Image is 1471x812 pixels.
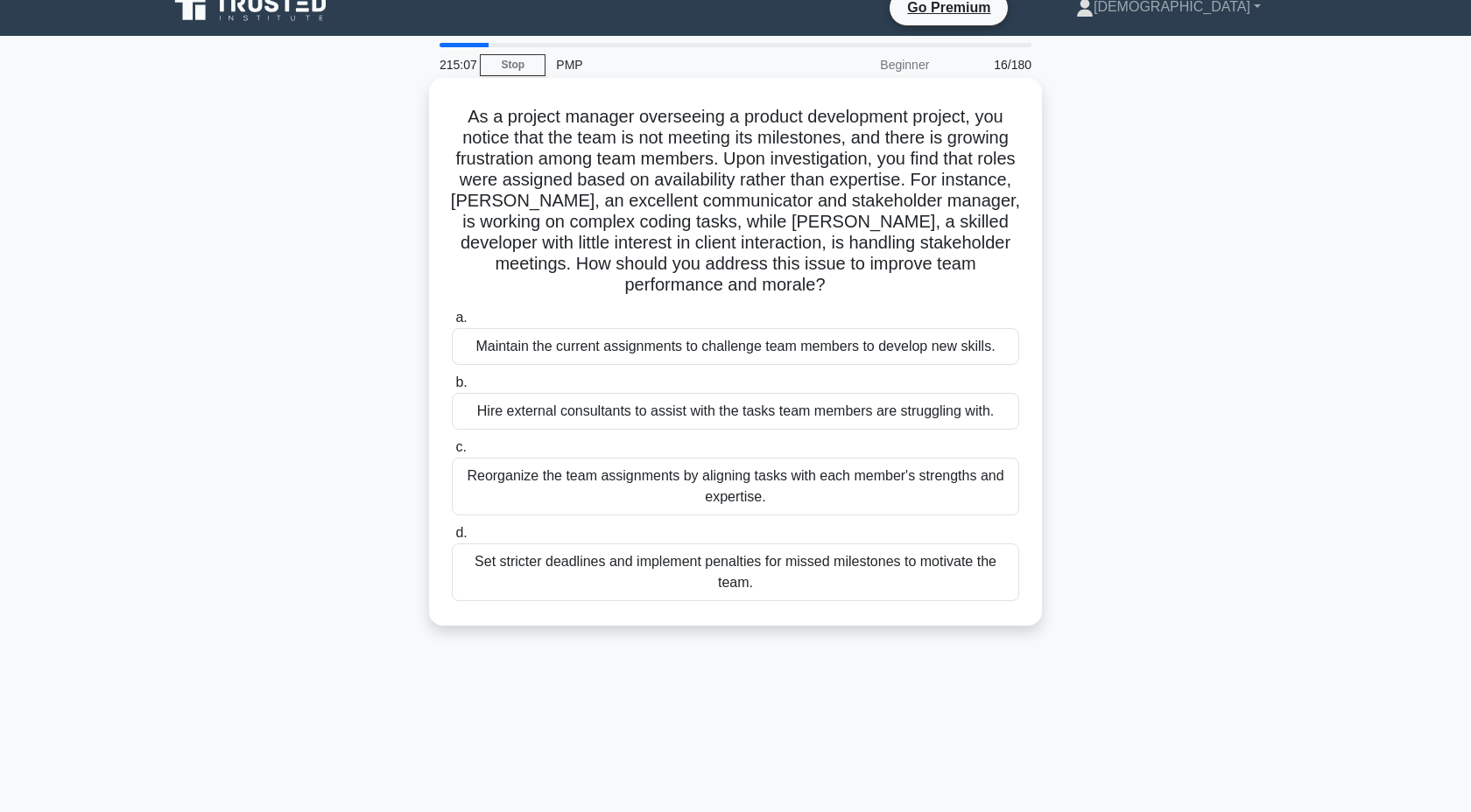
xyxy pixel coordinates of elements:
[429,47,480,82] div: 215:07
[940,47,1042,82] div: 16/180
[455,310,467,325] span: a.
[452,328,1019,365] div: Maintain the current assignments to challenge team members to develop new skills.
[452,543,1019,601] div: Set stricter deadlines and implement penalties for missed milestones to motivate the team.
[452,458,1019,515] div: Reorganize the team assignments by aligning tasks with each member's strengths and expertise.
[455,439,466,454] span: c.
[450,106,1021,297] h5: As a project manager overseeing a product development project, you notice that the team is not me...
[480,54,545,76] a: Stop
[455,374,467,389] span: b.
[452,393,1019,430] div: Hire external consultants to assist with the tasks team members are struggling with.
[455,525,467,540] span: d.
[786,47,940,82] div: Beginner
[545,47,786,82] div: PMP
